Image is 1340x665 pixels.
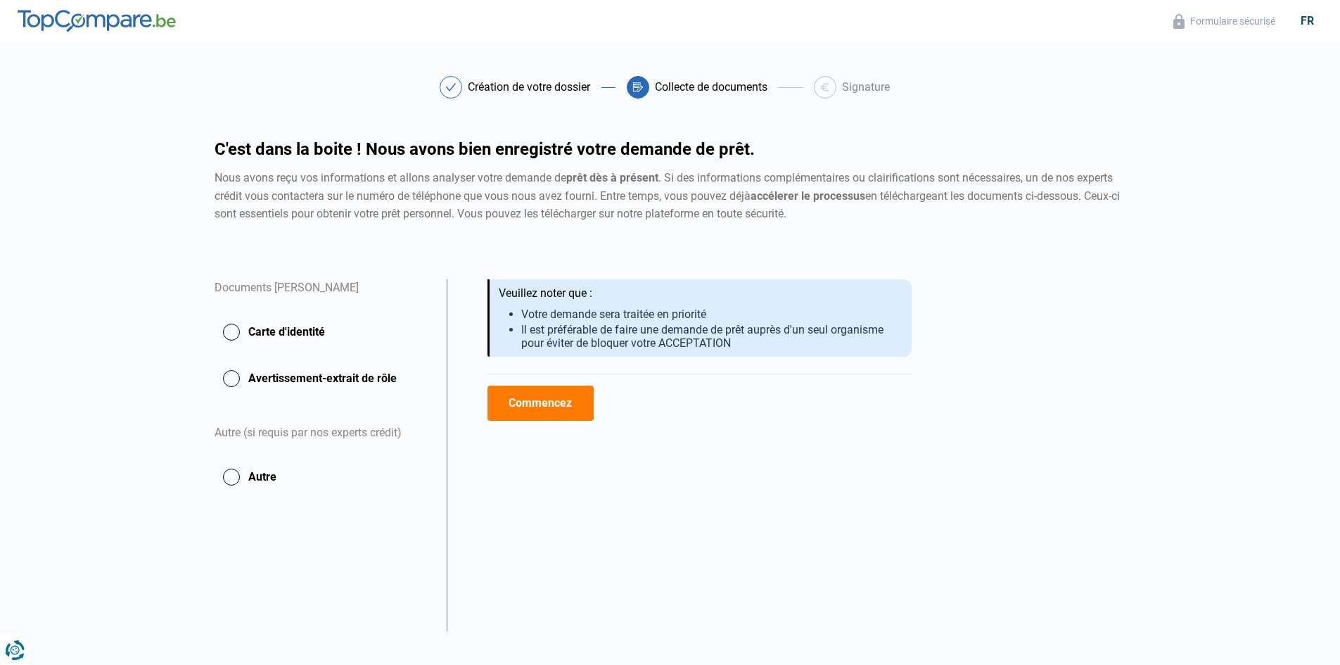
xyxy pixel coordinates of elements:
[215,407,430,460] div: Autre (si requis par nos experts crédit)
[1169,13,1280,30] button: Formulaire sécurisé
[215,279,430,315] div: Documents [PERSON_NAME]
[1292,14,1322,27] div: fr
[215,361,430,396] button: Avertissement-extrait de rôle
[215,315,430,350] button: Carte d'identité
[18,10,176,32] img: TopCompare.be
[751,189,865,203] strong: accélerer le processus
[521,323,900,350] li: Il est préférable de faire une demande de prêt auprès d'un seul organisme pour éviter de bloquer ...
[487,386,594,421] button: Commencez
[215,460,430,495] button: Autre
[655,82,767,93] div: Collecte de documents
[215,169,1126,223] div: Nous avons reçu vos informations et allons analyser votre demande de . Si des informations complé...
[842,82,890,93] div: Signature
[468,82,590,93] div: Création de votre dossier
[215,141,1126,158] h1: C'est dans la boite ! Nous avons bien enregistré votre demande de prêt.
[499,286,900,300] div: Veuillez noter que :
[521,308,900,321] li: Votre demande sera traitée en priorité
[566,171,658,184] strong: prêt dès à présent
